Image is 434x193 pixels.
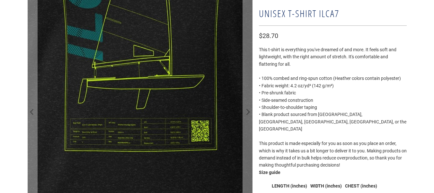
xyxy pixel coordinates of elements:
[259,32,278,40] span: $28.70
[272,183,307,188] strong: LENGTH (inches)
[345,183,377,188] strong: CHEST (inches)
[310,183,342,188] strong: WIDTH (inches)
[259,170,280,175] strong: Size guide
[259,5,407,21] h1: Unisex t-shirt ILCA7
